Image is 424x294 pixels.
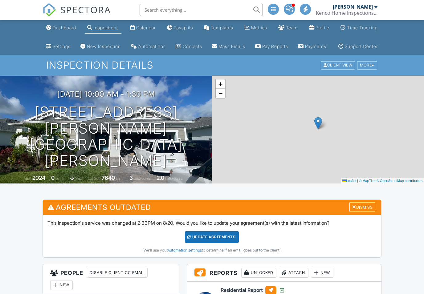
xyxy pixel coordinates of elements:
[202,22,236,34] a: Templates
[276,22,300,34] a: Team
[218,44,245,49] div: Mass Emails
[116,176,124,181] span: sq.ft.
[128,22,158,34] a: Calendar
[311,268,333,278] div: New
[87,268,148,278] div: Disable Client CC Email
[174,25,193,30] div: Paysplits
[216,79,225,89] a: Zoom in
[307,22,332,34] a: Company Profile
[88,176,101,181] span: Lot Size
[286,25,298,30] div: Team
[53,25,76,30] div: Dashboard
[349,202,375,212] div: Dismiss
[46,60,377,70] h1: Inspection Details
[51,175,55,181] div: 0
[43,200,381,215] h3: Agreements Outdated
[128,41,168,52] a: Automations (Basic)
[134,176,151,181] span: bedrooms
[253,41,291,52] a: Pay Reports
[336,41,380,52] a: Support Center
[296,41,329,52] a: Payments
[32,175,45,181] div: 2024
[43,215,381,257] div: This inspection's service was changed at 2:33PM on 8/20. Would you like to update your agreement(...
[210,41,248,52] a: Mass Emails
[85,22,121,34] a: Inspections
[359,179,376,183] a: © MapTiler
[320,62,357,67] a: Client View
[25,176,31,181] span: Built
[251,25,267,30] div: Metrics
[342,179,356,183] a: Leaflet
[43,264,179,294] h3: People
[10,104,202,169] h1: [STREET_ADDRESS][PERSON_NAME] [GEOGRAPHIC_DATA][PERSON_NAME]
[321,61,355,70] div: Client View
[211,25,233,30] div: Templates
[138,44,166,49] div: Automations
[102,175,115,181] div: 7640
[53,44,71,49] div: Settings
[316,25,329,30] div: Profile
[55,176,64,181] span: sq. ft.
[183,44,202,49] div: Contacts
[57,90,155,98] h3: [DATE] 10:00 am - 1:30 pm
[357,61,377,70] div: More
[94,25,119,30] div: Inspections
[218,89,222,97] span: −
[43,8,111,21] a: SPECTORA
[347,25,378,30] div: Time Tracking
[241,268,276,278] div: Unlocked
[279,268,308,278] div: Attach
[43,3,56,17] img: The Best Home Inspection Software - Spectora
[50,280,73,290] div: New
[173,41,205,52] a: Contacts
[316,10,377,16] div: Kenco Home Inspections Inc.
[47,248,377,253] div: (We'll use your to determine if an email goes out to the client.)
[185,231,239,243] div: Update Agreements
[377,179,422,183] a: © OpenStreetMap contributors
[314,117,322,130] img: Marker
[78,41,123,52] a: New Inspection
[44,22,79,34] a: Dashboard
[140,4,263,16] input: Search everything...
[187,264,381,282] h3: Reports
[44,41,73,52] a: Settings
[167,248,202,252] a: Automation settings
[129,175,133,181] div: 3
[87,44,121,49] div: New Inspection
[218,80,222,88] span: +
[262,44,288,49] div: Pay Reports
[216,89,225,98] a: Zoom out
[357,179,358,183] span: |
[60,3,111,16] span: SPECTORA
[165,176,183,181] span: bathrooms
[305,44,326,49] div: Payments
[242,22,270,34] a: Metrics
[136,25,156,30] div: Calendar
[75,176,82,181] span: slab
[333,4,373,10] div: [PERSON_NAME]
[338,22,380,34] a: Time Tracking
[157,175,164,181] div: 2.0
[345,44,378,49] div: Support Center
[164,22,196,34] a: Paysplits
